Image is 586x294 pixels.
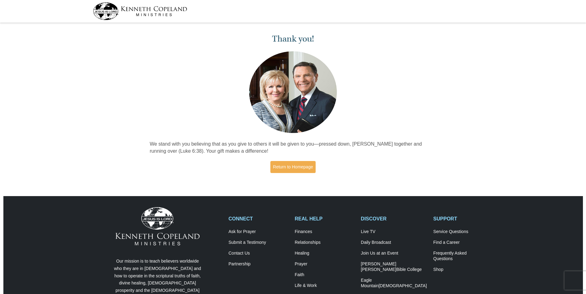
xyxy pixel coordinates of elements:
[396,267,422,272] span: Bible College
[361,278,427,289] a: Eagle Mountain[DEMOGRAPHIC_DATA]
[433,216,493,222] h2: SUPPORT
[295,251,354,256] a: Healing
[270,161,316,173] a: Return to Homepage
[361,251,427,256] a: Join Us at an Event
[228,216,288,222] h2: CONNECT
[433,267,493,272] a: Shop
[228,261,288,267] a: Partnership
[361,229,427,235] a: Live TV
[150,34,436,44] h1: Thank you!
[295,240,354,245] a: Relationships
[248,50,338,135] img: Kenneth and Gloria
[295,216,354,222] h2: REAL HELP
[228,251,288,256] a: Contact Us
[150,141,436,155] p: We stand with you believing that as you give to others it will be given to you—pressed down, [PER...
[295,261,354,267] a: Prayer
[361,240,427,245] a: Daily Broadcast
[93,2,187,20] img: kcm-header-logo.svg
[433,251,493,262] a: Frequently AskedQuestions
[228,229,288,235] a: Ask for Prayer
[378,283,427,288] span: [DEMOGRAPHIC_DATA]
[228,240,288,245] a: Submit a Testimony
[295,272,354,278] a: Faith
[361,261,427,272] a: [PERSON_NAME] [PERSON_NAME]Bible College
[433,240,493,245] a: Find a Career
[433,229,493,235] a: Service Questions
[295,229,354,235] a: Finances
[295,283,354,288] a: Life & Work
[361,216,427,222] h2: DISCOVER
[115,207,200,245] img: Kenneth Copeland Ministries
